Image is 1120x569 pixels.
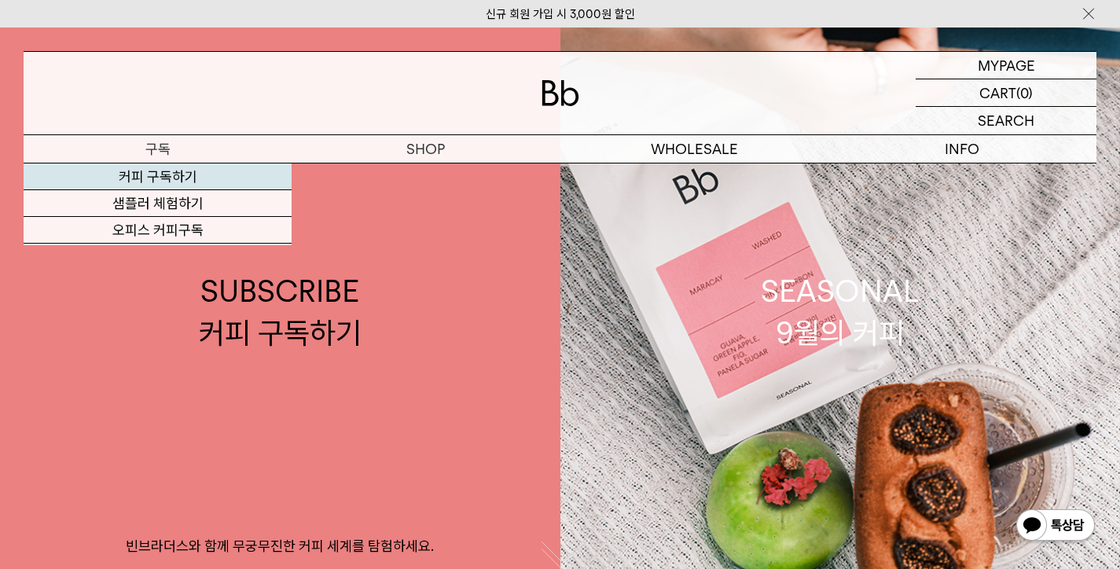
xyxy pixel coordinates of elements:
[560,135,828,163] p: WHOLESALE
[916,79,1096,107] a: CART (0)
[916,52,1096,79] a: MYPAGE
[542,80,579,106] img: 로고
[199,270,362,354] div: SUBSCRIBE 커피 구독하기
[978,52,1035,79] p: MYPAGE
[24,217,292,244] a: 오피스 커피구독
[1016,79,1033,106] p: (0)
[486,7,635,21] a: 신규 회원 가입 시 3,000원 할인
[292,135,560,163] a: SHOP
[978,107,1034,134] p: SEARCH
[1015,508,1096,545] img: 카카오톡 채널 1:1 채팅 버튼
[761,270,920,354] div: SEASONAL 9월의 커피
[24,135,292,163] a: 구독
[24,163,292,190] a: 커피 구독하기
[979,79,1016,106] p: CART
[828,135,1096,163] p: INFO
[24,190,292,217] a: 샘플러 체험하기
